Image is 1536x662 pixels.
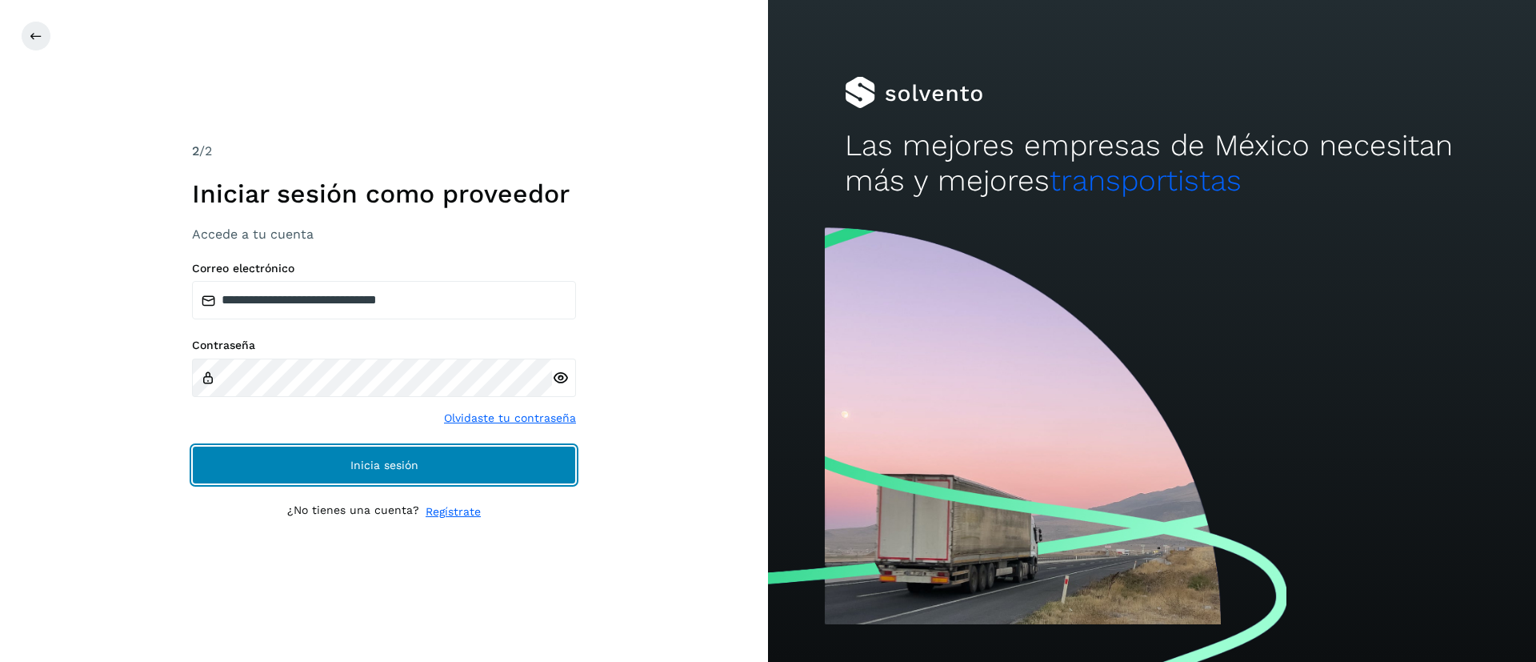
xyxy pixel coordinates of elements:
[192,446,576,484] button: Inicia sesión
[350,459,418,471] span: Inicia sesión
[426,504,481,520] a: Regístrate
[1050,163,1242,198] span: transportistas
[192,262,576,275] label: Correo electrónico
[192,143,199,158] span: 2
[192,227,576,242] h3: Accede a tu cuenta
[192,179,576,209] h1: Iniciar sesión como proveedor
[192,339,576,352] label: Contraseña
[192,142,576,161] div: /2
[444,410,576,427] a: Olvidaste tu contraseña
[845,128,1459,199] h2: Las mejores empresas de México necesitan más y mejores
[287,504,419,520] p: ¿No tienes una cuenta?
